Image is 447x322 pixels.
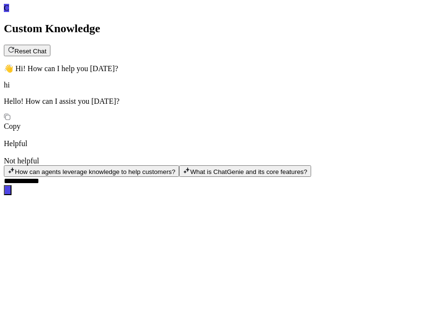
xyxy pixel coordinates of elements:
span: Copy [4,122,21,130]
span: Helpful [4,139,27,148]
p: Hello! How can I assist you [DATE]? [4,97,443,106]
h2: Custom Knowledge [4,22,443,35]
button: Reset Chat [4,45,50,56]
button: How can agents leverage knowledge to help customers? [4,165,179,177]
button: What is ChatGenie and its core features? [179,165,311,177]
span: Not helpful [4,157,39,165]
p: 👋 Hi! How can I help you [DATE]? [4,64,443,73]
span: C [4,4,9,12]
p: hi [4,81,443,89]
